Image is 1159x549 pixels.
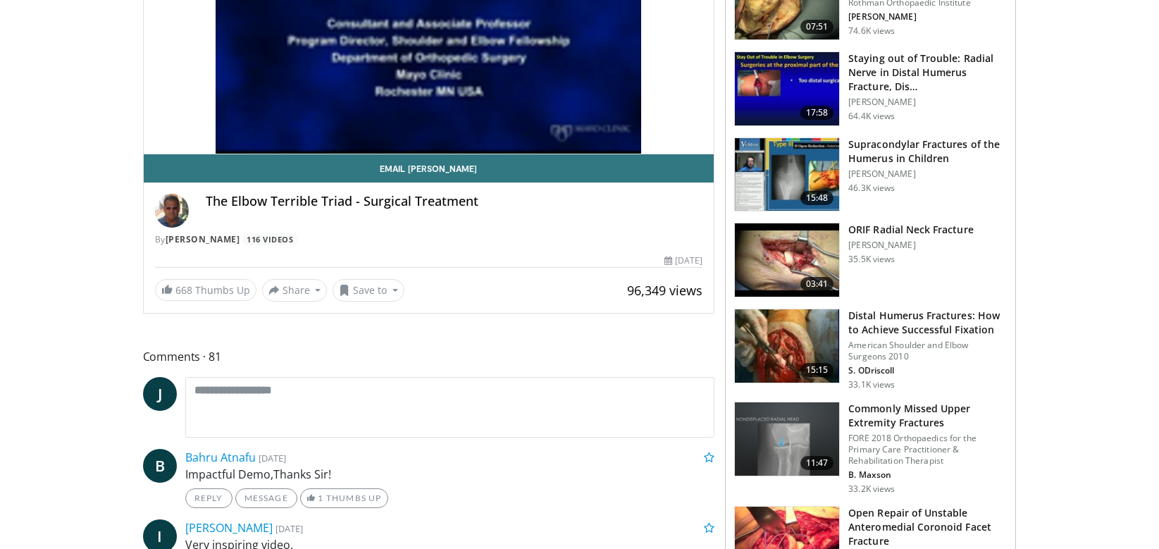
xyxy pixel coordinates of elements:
div: [DATE] [664,254,702,267]
p: [PERSON_NAME] [848,11,1007,23]
p: [PERSON_NAME] [848,168,1007,180]
a: Email [PERSON_NAME] [144,154,714,183]
img: b2c65235-e098-4cd2-ab0f-914df5e3e270.150x105_q85_crop-smart_upscale.jpg [735,402,839,476]
h3: Distal Humerus Fractures: How to Achieve Successful Fixation [848,309,1007,337]
span: 17:58 [800,106,834,120]
p: American Shoulder and Elbow Surgeons 2010 [848,340,1007,362]
span: 668 [175,283,192,297]
a: 116 Videos [242,233,298,245]
a: [PERSON_NAME] [185,520,273,536]
span: 15:15 [800,363,834,377]
div: By [155,233,703,246]
a: 1 Thumbs Up [300,488,388,508]
p: FORE 2018 Orthopaedics for the Primary Care Practitioner & Rehabilitation Therapist [848,433,1007,467]
p: Impactful Demo,Thanks Sir! [185,466,715,483]
a: Message [235,488,297,508]
small: [DATE] [275,522,303,535]
h3: ORIF Radial Neck Fracture [848,223,974,237]
span: Comments 81 [143,347,715,366]
p: 35.5K views [848,254,895,265]
img: shawn_1.png.150x105_q85_crop-smart_upscale.jpg [735,309,839,383]
p: 33.1K views [848,379,895,390]
a: Bahru Atnafu [185,450,256,465]
a: Reply [185,488,233,508]
a: [PERSON_NAME] [166,233,240,245]
h3: Staying out of Trouble: Radial Nerve in Distal Humerus Fracture, Dis… [848,51,1007,94]
span: 96,349 views [627,282,702,299]
img: Avatar [155,194,189,228]
p: B. Maxson [848,469,1007,481]
span: 15:48 [800,191,834,205]
p: 33.2K views [848,483,895,495]
span: 11:47 [800,456,834,470]
p: 74.6K views [848,25,895,37]
button: Share [262,279,328,302]
span: 07:51 [800,20,834,34]
a: 11:47 Commonly Missed Upper Extremity Fractures FORE 2018 Orthopaedics for the Primary Care Pract... [734,402,1007,495]
span: 03:41 [800,277,834,291]
p: [PERSON_NAME] [848,97,1007,108]
a: 668 Thumbs Up [155,279,256,301]
span: 1 [318,493,323,503]
img: Picture_3_8_2.png.150x105_q85_crop-smart_upscale.jpg [735,223,839,297]
h3: Supracondylar Fractures of the Humerus in Children [848,137,1007,166]
p: 46.3K views [848,183,895,194]
a: B [143,449,177,483]
h3: Commonly Missed Upper Extremity Fractures [848,402,1007,430]
p: S. ODriscoll [848,365,1007,376]
a: 15:15 Distal Humerus Fractures: How to Achieve Successful Fixation American Shoulder and Elbow Su... [734,309,1007,390]
a: 15:48 Supracondylar Fractures of the Humerus in Children [PERSON_NAME] 46.3K views [734,137,1007,212]
a: J [143,377,177,411]
img: Q2xRg7exoPLTwO8X4xMDoxOjB1O8AjAz_1.150x105_q85_crop-smart_upscale.jpg [735,52,839,125]
a: 03:41 ORIF Radial Neck Fracture [PERSON_NAME] 35.5K views [734,223,1007,297]
p: [PERSON_NAME] [848,240,974,251]
h4: The Elbow Terrible Triad - Surgical Treatment [206,194,703,209]
button: Save to [333,279,404,302]
p: 64.4K views [848,111,895,122]
small: [DATE] [259,452,286,464]
h3: Open Repair of Unstable Anteromedial Coronoid Facet Fracture [848,506,1007,548]
img: 07483a87-f7db-4b95-b01b-f6be0d1b3d91.150x105_q85_crop-smart_upscale.jpg [735,138,839,211]
a: 17:58 Staying out of Trouble: Radial Nerve in Distal Humerus Fracture, Dis… [PERSON_NAME] 64.4K v... [734,51,1007,126]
